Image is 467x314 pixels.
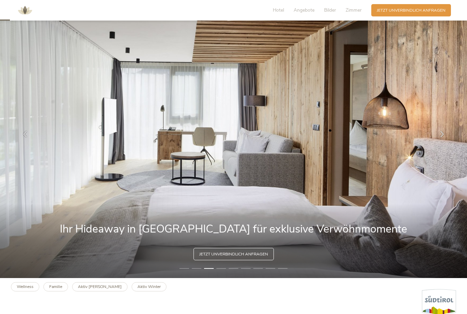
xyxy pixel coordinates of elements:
[346,7,362,13] span: Zimmer
[43,282,68,291] a: Familie
[199,251,268,257] span: Jetzt unverbindlich anfragen
[132,282,166,291] a: Aktiv Winter
[137,284,161,289] b: Aktiv Winter
[78,284,122,289] b: Aktiv [PERSON_NAME]
[17,284,34,289] b: Wellness
[15,8,35,12] a: AMONTI & LUNARIS Wellnessresort
[72,282,128,291] a: Aktiv [PERSON_NAME]
[377,8,445,13] span: Jetzt unverbindlich anfragen
[49,284,62,289] b: Familie
[324,7,336,13] span: Bilder
[273,7,284,13] span: Hotel
[294,7,315,13] span: Angebote
[11,282,39,291] a: Wellness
